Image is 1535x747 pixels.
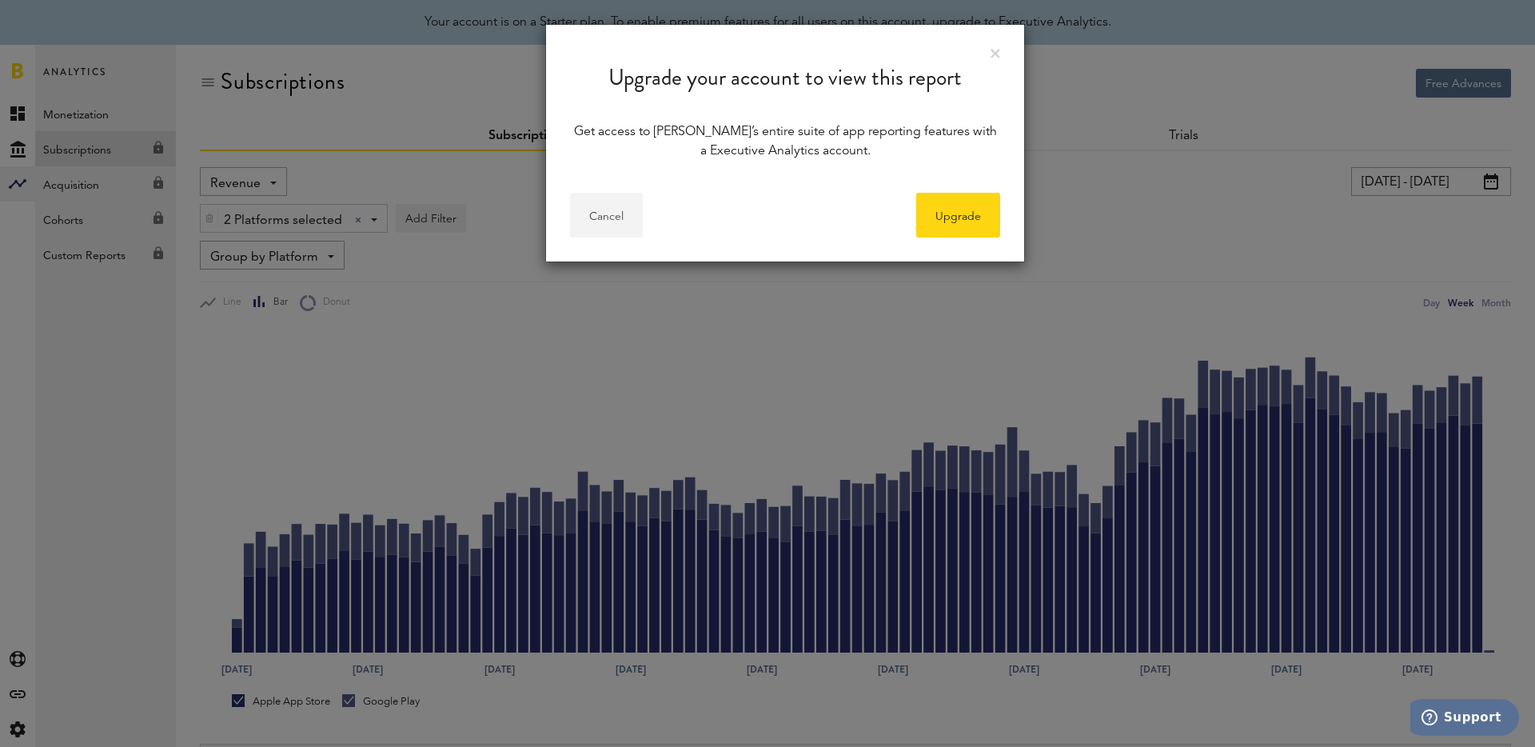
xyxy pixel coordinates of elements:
[1410,699,1519,739] iframe: Opens a widget where you can find more information
[570,193,643,238] button: Cancel
[546,25,1024,106] div: Upgrade your account to view this report
[916,193,1000,238] a: Upgrade
[570,122,1000,161] div: Get access to [PERSON_NAME]’s entire suite of app reporting features with a Executive Analytics a...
